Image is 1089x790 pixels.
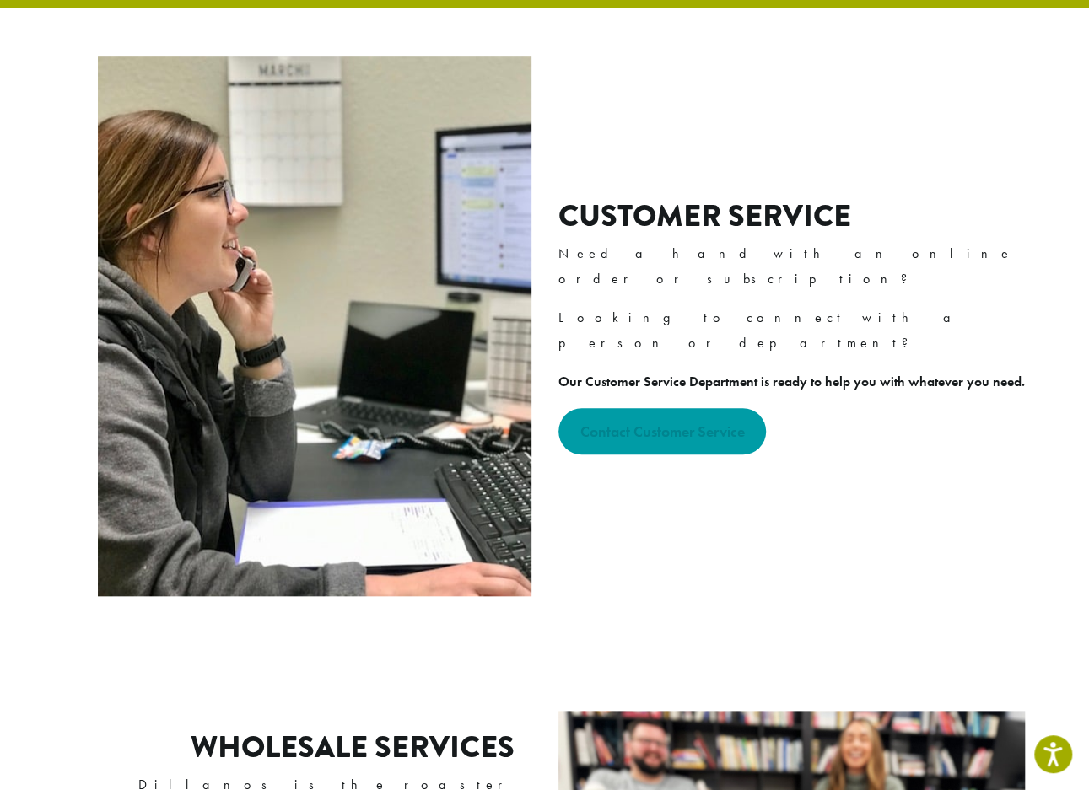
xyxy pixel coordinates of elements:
p: Looking to connect with a person or department? [558,305,1038,356]
h2: Customer Service [558,198,1038,234]
a: Contact Customer Service [558,408,767,454]
strong: Contact Customer Service [580,422,744,441]
p: Need a hand with an online order or subscription? [558,241,1038,292]
h2: Wholesale Services [191,729,515,766]
strong: Our Customer Service Department is ready to help you with whatever you need. [558,373,1025,390]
